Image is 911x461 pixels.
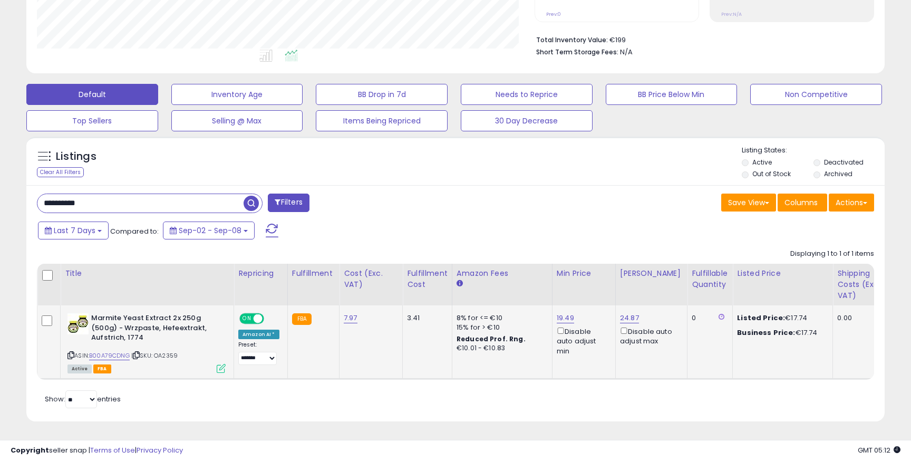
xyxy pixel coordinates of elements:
button: Non Competitive [750,84,882,105]
div: seller snap | | [11,446,183,456]
div: Repricing [238,268,283,279]
button: Selling @ Max [171,110,303,131]
li: €199 [536,33,866,45]
div: Displaying 1 to 1 of 1 items [790,249,874,259]
div: Preset: [238,341,279,365]
span: Sep-02 - Sep-08 [179,225,241,236]
a: 24.87 [620,313,639,323]
a: 19.49 [557,313,574,323]
div: 3.41 [407,313,444,323]
label: Deactivated [824,158,864,167]
p: Listing States: [742,146,884,156]
button: Default [26,84,158,105]
b: Marmite Yeast Extract 2x 250g (500g) - Wrzpaste, Hefeextrakt, Aufstrich, 1774 [91,313,219,345]
button: BB Price Below Min [606,84,738,105]
div: Clear All Filters [37,167,84,177]
div: Fulfillment [292,268,335,279]
button: Columns [778,194,827,212]
a: B00A79CDNG [89,351,130,360]
a: 7.97 [344,313,357,323]
span: All listings currently available for purchase on Amazon [67,364,92,373]
small: Prev: 0 [546,11,561,17]
div: Disable auto adjust min [557,325,607,356]
label: Active [752,158,772,167]
div: Amazon AI * [238,330,279,339]
b: Short Term Storage Fees: [536,47,618,56]
label: Out of Stock [752,169,791,178]
b: Total Inventory Value: [536,35,608,44]
span: | SKU: OA2359 [131,351,178,360]
div: Cost (Exc. VAT) [344,268,398,290]
span: OFF [263,314,279,323]
span: Compared to: [110,226,159,236]
div: Shipping Costs (Exc. VAT) [837,268,891,301]
span: 2025-09-16 05:12 GMT [858,445,900,455]
span: Show: entries [45,394,121,404]
button: Needs to Reprice [461,84,593,105]
strong: Copyright [11,445,49,455]
h5: Listings [56,149,96,164]
div: ASIN: [67,313,226,372]
b: Business Price: [737,328,795,338]
button: Save View [721,194,776,212]
b: Reduced Prof. Rng. [457,334,526,343]
button: Inventory Age [171,84,303,105]
a: Privacy Policy [137,445,183,455]
button: Filters [268,194,309,212]
div: Min Price [557,268,611,279]
div: Amazon Fees [457,268,548,279]
div: Title [65,268,229,279]
div: 0 [692,313,724,323]
button: Sep-02 - Sep-08 [163,222,255,239]
div: 15% for > €10 [457,323,544,332]
div: Fulfillable Quantity [692,268,728,290]
span: Columns [784,197,818,208]
button: Top Sellers [26,110,158,131]
small: Prev: N/A [721,11,742,17]
button: 30 Day Decrease [461,110,593,131]
div: 8% for <= €10 [457,313,544,323]
button: Actions [829,194,874,212]
b: Listed Price: [737,313,785,323]
span: Last 7 Days [54,225,95,236]
a: Terms of Use [90,445,135,455]
button: Items Being Repriced [316,110,448,131]
span: ON [240,314,254,323]
button: Last 7 Days [38,222,109,239]
div: Disable auto adjust max [620,325,679,346]
div: 0.00 [837,313,888,323]
div: Listed Price [737,268,828,279]
label: Archived [824,169,852,178]
button: BB Drop in 7d [316,84,448,105]
div: [PERSON_NAME] [620,268,683,279]
div: €17.74 [737,328,825,338]
span: N/A [620,47,633,57]
div: €10.01 - €10.83 [457,344,544,353]
div: €17.74 [737,313,825,323]
small: Amazon Fees. [457,279,463,289]
img: 51l2P068GnL._SL40_.jpg [67,313,89,334]
div: Fulfillment Cost [407,268,448,290]
span: FBA [93,364,111,373]
small: FBA [292,313,312,325]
